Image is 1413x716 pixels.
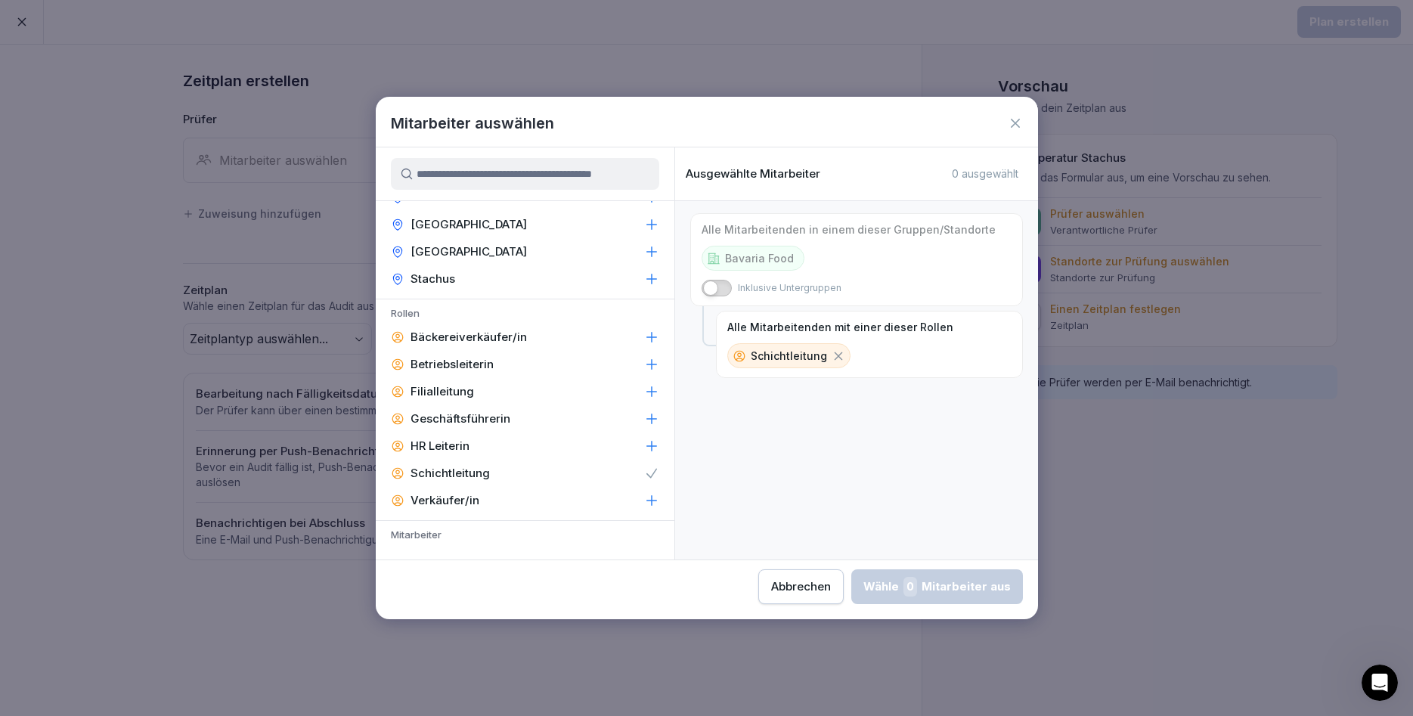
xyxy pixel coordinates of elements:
img: Profile image for Miriam [43,8,67,33]
div: Hi,eine kleine Frage wir sind ja noch am Anfang. Jetzt wollte ich einzelne mitarbeiter zu Bounti ... [54,184,290,306]
div: Antworten erhältst du hier und per E-Mail: ✉️ [24,327,236,386]
button: Home [237,6,265,35]
p: Filialleitung [411,384,474,399]
div: Hallo [PERSON_NAME] [24,67,236,82]
div: Ziar sagt… [12,57,290,184]
b: Ein paar Minuten [37,410,139,422]
button: GIF-Auswahl [48,494,60,507]
p: Stachus [411,271,455,287]
button: Emoji-Auswahl [23,495,36,507]
textarea: Nachricht senden... [13,463,290,489]
p: Schichtleitung [751,348,827,364]
p: Inklusive Untergruppen [738,281,841,295]
p: Rollen [376,307,674,324]
p: Alle Mitarbeitenden in einem dieser Gruppen/Standorte [702,223,996,237]
div: Wähle Mitarbeiter aus [863,577,1011,597]
div: Unsere übliche Reaktionszeit 🕒 [24,395,236,424]
iframe: Intercom live chat [1362,665,1398,701]
p: Verkäufer/in [411,493,479,508]
div: Operator sagt… [12,318,290,466]
p: Bäckereiverkäufer/in [411,330,527,345]
span: 0 [903,577,917,597]
p: Geschäftsführerin [411,411,510,426]
p: [GEOGRAPHIC_DATA] [411,217,527,232]
button: go back [10,6,39,35]
div: Katharina sagt… [12,184,290,318]
div: Hi, eine kleine Frage wir sind ja noch am Anfang. Jetzt wollte ich einzelne mitarbeiter zu Bounti... [67,194,278,297]
h1: Bounti [116,8,155,19]
img: Profile image for Ziar [64,8,88,33]
p: 0 ausgewählt [952,167,1018,181]
p: Schichtleitung [411,466,490,481]
button: Start recording [96,494,108,507]
b: [EMAIL_ADDRESS][DOMAIN_NAME] [24,358,144,385]
button: Anhang hochladen [72,494,84,507]
p: Alle Mitarbeitenden mit einer dieser Rollen [727,321,953,334]
button: Sende eine Nachricht… [259,489,284,513]
h1: Mitarbeiter auswählen [391,112,554,135]
button: Abbrechen [758,569,844,604]
button: Wähle0Mitarbeiter aus [851,569,1023,604]
div: Schließen [265,6,293,33]
img: Profile image for Deniz [85,8,110,33]
div: Willkommen in Bounti 🙌 [24,89,236,104]
p: Betriebsleiterin [411,357,494,372]
p: Ausgewählte Mitarbeiter [686,167,820,181]
p: Bavaria Food [725,250,794,266]
div: Abbrechen [771,578,831,595]
div: Antworten erhältst du hier und per E-Mail:✉️[EMAIL_ADDRESS][DOMAIN_NAME]Unsere übliche Reaktionsz... [12,318,248,433]
div: Hallo [PERSON_NAME]Willkommen in Bounti 🙌Schaue dich um! Wenn du Fragen hast, antworte einfach au... [12,57,248,172]
div: Schaue dich um! Wenn du Fragen hast, antworte einfach auf diese Nachricht. [24,111,236,141]
p: Ein paar Minuten [128,19,212,34]
div: Operator • Vor 2m [24,436,109,445]
div: Ziar [24,148,236,163]
p: Mitarbeiter [376,528,674,545]
p: HR Leiterin [411,439,469,454]
p: [GEOGRAPHIC_DATA] [411,244,527,259]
